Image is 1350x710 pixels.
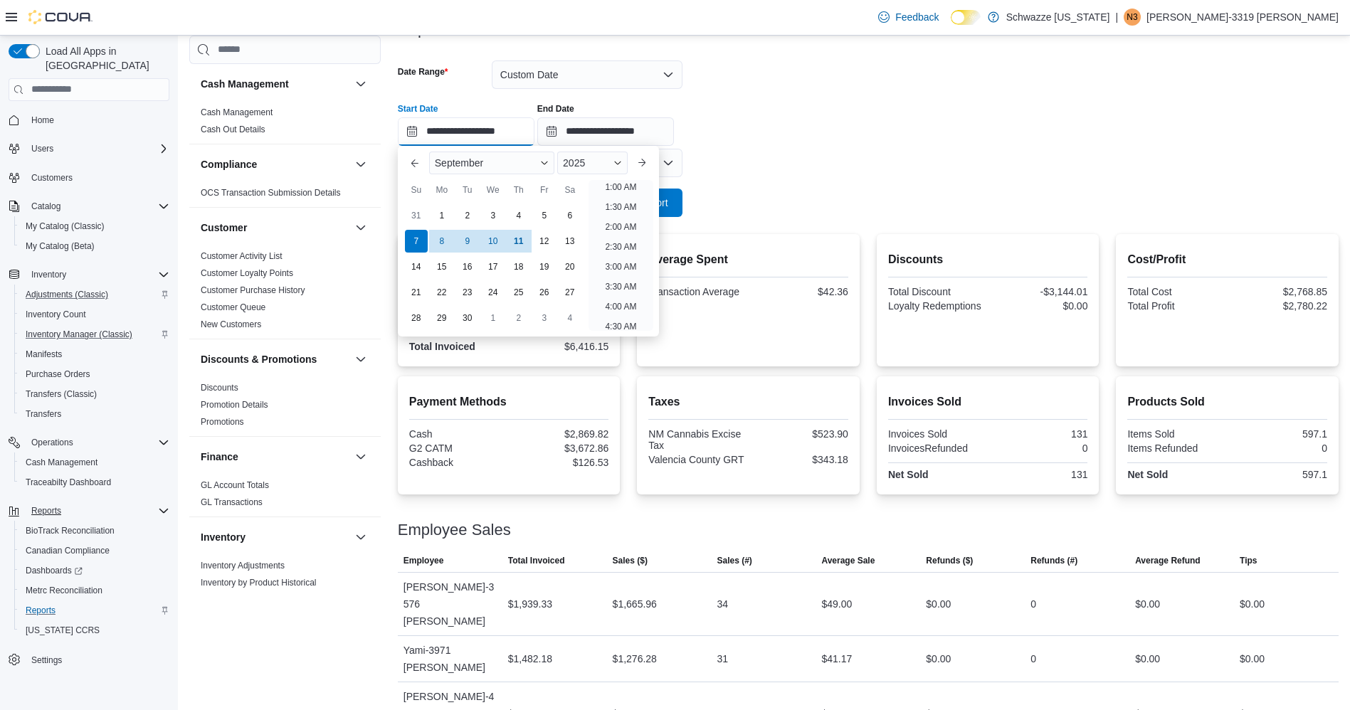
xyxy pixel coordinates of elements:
button: Compliance [201,157,349,171]
a: Cash Management [20,454,103,471]
span: Inventory Count [20,306,169,323]
h2: Taxes [648,393,848,410]
button: Finance [201,450,349,464]
button: Home [3,110,175,130]
span: Average Sale [821,555,875,566]
div: day-27 [559,281,581,304]
a: GL Transactions [201,497,263,507]
button: Catalog [26,198,66,215]
h3: Discounts & Promotions [201,352,317,366]
button: Finance [352,448,369,465]
a: Home [26,112,60,129]
a: Settings [26,652,68,669]
div: day-2 [456,204,479,227]
div: $1,482.18 [508,650,552,667]
div: Total Discount [888,286,985,297]
div: $1,276.28 [613,650,657,667]
span: Operations [26,434,169,451]
p: | [1115,9,1118,26]
a: BioTrack Reconciliation [20,522,120,539]
h2: Discounts [888,251,1088,268]
span: OCS Transaction Submission Details [201,187,341,198]
a: Transfers [20,406,67,423]
span: September [435,157,483,169]
button: Metrc Reconciliation [14,581,175,600]
label: Date Range [398,66,448,78]
div: day-22 [431,281,453,304]
a: Inventory Manager (Classic) [20,326,138,343]
button: Customer [201,221,349,235]
a: Customer Queue [201,302,265,312]
div: day-6 [559,204,581,227]
button: Reports [3,501,175,521]
span: GL Account Totals [201,479,269,491]
span: My Catalog (Classic) [20,218,169,235]
div: $2,780.22 [1230,300,1327,312]
button: Cash Management [14,452,175,472]
span: BioTrack Reconciliation [26,525,115,536]
div: day-31 [405,204,428,227]
a: [US_STATE] CCRS [20,622,105,639]
div: 131 [991,469,1087,480]
h3: Employee Sales [398,521,511,539]
button: Traceabilty Dashboard [14,472,175,492]
a: Manifests [20,346,68,363]
span: Customer Loyalty Points [201,267,293,279]
div: day-1 [482,307,505,329]
span: Reports [26,502,169,519]
span: Adjustments (Classic) [26,289,108,300]
li: 2:00 AM [599,218,642,235]
button: Customer [352,219,369,236]
span: Inventory Count Details [201,594,290,605]
span: N3 [1127,9,1137,26]
div: 0 [1230,443,1327,454]
span: Users [31,143,53,154]
span: Settings [31,655,62,666]
div: 31 [717,650,729,667]
strong: Net Sold [888,469,929,480]
span: Cash Out Details [201,124,265,135]
span: Manifests [20,346,169,363]
button: Operations [26,434,79,451]
span: Transfers [26,408,61,420]
div: Th [507,179,530,201]
div: We [482,179,505,201]
div: Button. Open the month selector. September is currently selected. [429,152,554,174]
h3: Customer [201,221,247,235]
div: $42.36 [752,286,848,297]
span: Tips [1240,555,1257,566]
a: Customers [26,169,78,186]
a: Canadian Compliance [20,542,115,559]
label: End Date [537,103,574,115]
span: Traceabilty Dashboard [20,474,169,491]
span: Traceabilty Dashboard [26,477,111,488]
div: $0.00 [926,650,951,667]
div: Loyalty Redemptions [888,300,985,312]
div: G2 CATM [409,443,506,454]
div: day-4 [507,204,530,227]
a: New Customers [201,319,261,329]
button: Inventory [201,530,349,544]
span: Promotions [201,416,244,428]
a: GL Account Totals [201,480,269,490]
span: Washington CCRS [20,622,169,639]
div: $0.00 [926,595,951,613]
div: 34 [717,595,729,613]
div: Total Cost [1127,286,1224,297]
a: Feedback [872,3,944,31]
span: Total Invoiced [508,555,565,566]
span: Discounts [201,382,238,393]
div: Transaction Average [648,286,745,297]
span: Inventory Manager (Classic) [20,326,169,343]
span: Employee [404,555,444,566]
h2: Invoices Sold [888,393,1088,410]
a: Promotions [201,417,244,427]
span: Customers [26,169,169,186]
li: 3:30 AM [599,278,642,295]
div: September, 2025 [404,203,583,331]
button: Transfers [14,404,175,424]
div: $2,869.82 [512,428,608,440]
button: Reports [26,502,67,519]
a: Purchase Orders [20,366,96,383]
